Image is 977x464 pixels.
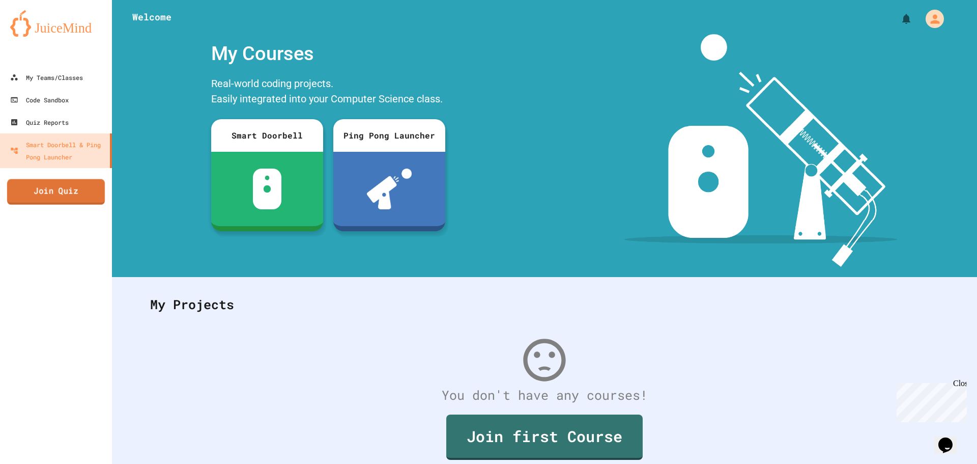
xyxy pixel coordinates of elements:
[140,285,949,324] div: My Projects
[7,179,105,205] a: Join Quiz
[140,386,949,405] div: You don't have any courses!
[211,119,323,152] div: Smart Doorbell
[4,4,70,65] div: Chat with us now!Close
[893,379,967,422] iframe: chat widget
[10,10,102,37] img: logo-orange.svg
[10,139,106,163] div: Smart Doorbell & Ping Pong Launcher
[934,423,967,454] iframe: chat widget
[624,34,897,267] img: banner-image-my-projects.png
[446,415,643,460] a: Join first Course
[10,94,69,106] div: Code Sandbox
[915,7,946,31] div: My Account
[10,116,69,128] div: Quiz Reports
[333,119,445,152] div: Ping Pong Launcher
[206,34,450,73] div: My Courses
[367,169,412,209] img: ppl-with-ball.png
[881,10,915,28] div: My Notifications
[10,71,83,84] div: My Teams/Classes
[206,73,450,112] div: Real-world coding projects. Easily integrated into your Computer Science class.
[253,169,282,209] img: sdb-white.svg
